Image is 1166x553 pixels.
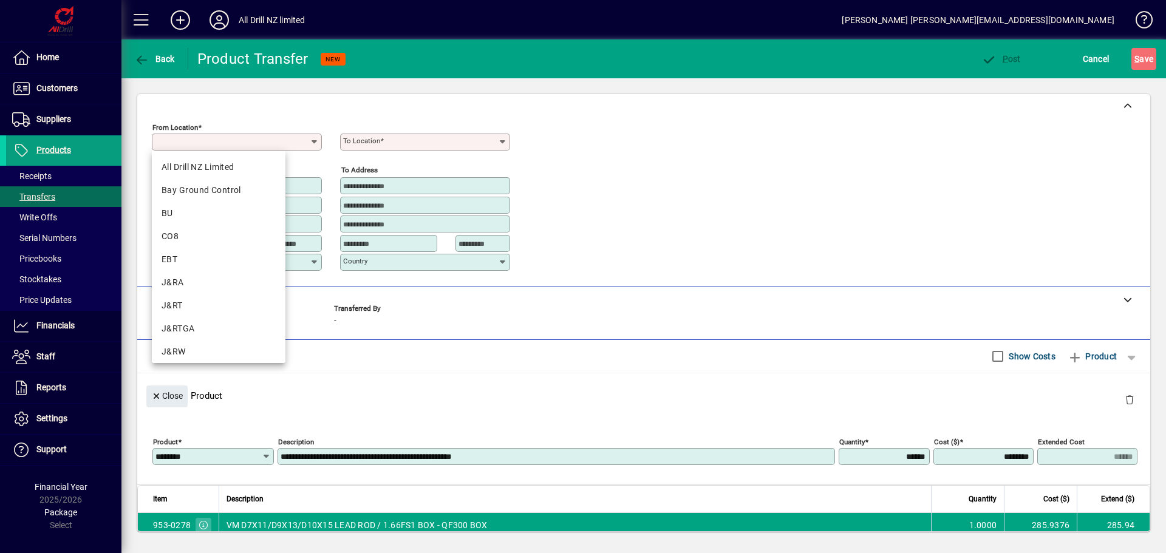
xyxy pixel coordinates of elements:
[12,233,77,243] span: Serial Numbers
[152,294,285,317] mat-option: J&RT
[162,322,276,335] div: J&RTGA
[1038,437,1085,446] mat-label: Extended Cost
[1080,48,1113,70] button: Cancel
[162,184,276,197] div: Bay Ground Control
[12,212,57,222] span: Write Offs
[131,48,178,70] button: Back
[1134,54,1139,64] span: S
[162,345,276,358] div: J&RW
[162,207,276,220] div: BU
[121,48,188,70] app-page-header-button: Back
[36,83,78,93] span: Customers
[36,413,67,423] span: Settings
[6,404,121,434] a: Settings
[162,276,276,289] div: J&RA
[981,54,1021,64] span: ost
[12,295,72,305] span: Price Updates
[1083,49,1110,69] span: Cancel
[1006,350,1055,362] label: Show Costs
[161,9,200,31] button: Add
[1115,394,1144,405] app-page-header-button: Delete
[334,316,336,326] span: -
[839,437,865,446] mat-label: Quantity
[1068,347,1117,366] span: Product
[227,519,488,531] span: VM D7X11/D9X13/D10X15 LEAD ROD / 1.66FS1 BOX - QF300 BOX
[1127,2,1151,42] a: Knowledge Base
[6,435,121,465] a: Support
[6,248,121,269] a: Pricebooks
[227,492,264,506] span: Description
[44,507,77,517] span: Package
[137,373,1150,418] div: Product
[152,155,285,178] mat-option: All Drill NZ Limited
[162,161,276,174] div: All Drill NZ Limited
[343,257,367,265] mat-label: Country
[343,137,380,145] mat-label: To location
[162,253,276,266] div: EBT
[934,437,960,446] mat-label: Cost ($)
[1003,54,1008,64] span: P
[969,492,997,506] span: Quantity
[153,519,191,531] div: 953-0278
[1131,48,1156,70] button: Save
[36,145,71,155] span: Products
[153,437,178,446] mat-label: Product
[143,390,191,401] app-page-header-button: Close
[152,178,285,202] mat-option: Bay Ground Control
[36,382,66,392] span: Reports
[151,386,183,406] span: Close
[1062,345,1123,367] button: Product
[6,42,121,73] a: Home
[152,225,285,248] mat-option: CO8
[162,299,276,312] div: J&RT
[1004,513,1077,537] td: 285.9376
[239,10,305,30] div: All Drill NZ limited
[153,492,168,506] span: Item
[200,9,239,31] button: Profile
[134,54,175,64] span: Back
[1101,492,1134,506] span: Extend ($)
[197,49,309,69] div: Product Transfer
[1043,492,1069,506] span: Cost ($)
[35,482,87,492] span: Financial Year
[6,207,121,228] a: Write Offs
[1077,513,1150,537] td: 285.94
[6,342,121,372] a: Staff
[6,311,121,341] a: Financials
[6,290,121,310] a: Price Updates
[146,385,188,407] button: Close
[152,123,198,132] mat-label: From location
[6,73,121,104] a: Customers
[152,202,285,225] mat-option: BU
[931,513,1004,537] td: 1.0000
[162,230,276,243] div: CO8
[12,274,61,284] span: Stocktakes
[326,55,341,63] span: NEW
[36,321,75,330] span: Financials
[6,166,121,186] a: Receipts
[36,114,71,124] span: Suppliers
[6,373,121,403] a: Reports
[1134,49,1153,69] span: ave
[36,351,55,361] span: Staff
[6,104,121,135] a: Suppliers
[6,228,121,248] a: Serial Numbers
[12,171,52,181] span: Receipts
[6,269,121,290] a: Stocktakes
[278,437,314,446] mat-label: Description
[12,254,61,263] span: Pricebooks
[152,340,285,363] mat-option: J&RW
[978,48,1024,70] button: Post
[152,248,285,271] mat-option: EBT
[152,317,285,340] mat-option: J&RTGA
[6,186,121,207] a: Transfers
[152,271,285,294] mat-option: J&RA
[36,52,59,62] span: Home
[36,444,67,454] span: Support
[842,10,1114,30] div: [PERSON_NAME] [PERSON_NAME][EMAIL_ADDRESS][DOMAIN_NAME]
[12,192,55,202] span: Transfers
[1115,385,1144,415] button: Delete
